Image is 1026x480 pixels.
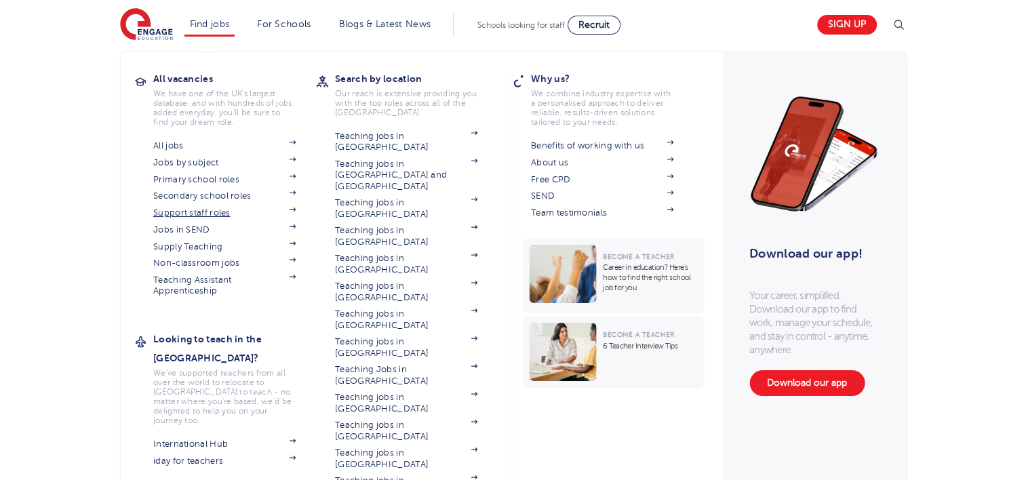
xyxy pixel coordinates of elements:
a: Jobs by subject [153,157,296,168]
h3: Search by location [335,69,498,88]
a: Why us?We combine industry expertise with a personalised approach to deliver reliable, results-dr... [531,69,694,127]
a: Teaching jobs in [GEOGRAPHIC_DATA] [335,308,477,331]
img: Engage Education [120,8,173,42]
a: Become a TeacherCareer in education? Here’s how to find the right school job for you [522,238,707,313]
a: Teaching jobs in [GEOGRAPHIC_DATA] [335,392,477,414]
a: iday for teachers [153,456,296,466]
a: Sign up [817,15,877,35]
h3: Why us? [531,69,694,88]
a: Secondary school roles [153,191,296,201]
a: Blogs & Latest News [339,19,431,29]
a: Search by locationOur reach is extensive providing you with the top roles across all of the [GEOG... [335,69,498,117]
a: Free CPD [531,174,673,185]
span: Recruit [578,20,610,30]
a: Team testimonials [531,207,673,218]
a: Become a Teacher6 Teacher Interview Tips [522,316,707,388]
a: Benefits of working with us [531,140,673,151]
a: Teaching Assistant Apprenticeship [153,275,296,297]
a: Teaching jobs in [GEOGRAPHIC_DATA] [335,197,477,220]
p: Career in education? Here’s how to find the right school job for you [603,262,697,293]
a: Teaching jobs in [GEOGRAPHIC_DATA] [335,131,477,153]
a: Recruit [568,16,620,35]
a: Teaching jobs in [GEOGRAPHIC_DATA] [335,253,477,275]
a: Download our app [749,370,865,396]
a: Jobs in SEND [153,224,296,235]
a: Support staff roles [153,207,296,218]
a: Teaching jobs in [GEOGRAPHIC_DATA] [335,447,477,470]
a: Primary school roles [153,174,296,185]
a: All jobs [153,140,296,151]
p: Our reach is extensive providing you with the top roles across all of the [GEOGRAPHIC_DATA] [335,89,477,117]
a: Supply Teaching [153,241,296,252]
a: International Hub [153,439,296,449]
h3: Looking to teach in the [GEOGRAPHIC_DATA]? [153,329,316,367]
a: For Schools [257,19,311,29]
p: 6 Teacher Interview Tips [603,341,697,351]
a: SEND [531,191,673,201]
a: Teaching jobs in [GEOGRAPHIC_DATA] and [GEOGRAPHIC_DATA] [335,159,477,192]
span: Schools looking for staff [477,20,565,30]
p: Your career, simplified. Download our app to find work, manage your schedule, and stay in control... [749,289,878,357]
a: Non-classroom jobs [153,258,296,268]
p: We have one of the UK's largest database. and with hundreds of jobs added everyday. you'll be sur... [153,89,296,127]
a: Teaching jobs in [GEOGRAPHIC_DATA] [335,225,477,247]
a: Teaching jobs in [GEOGRAPHIC_DATA] [335,420,477,442]
span: Become a Teacher [603,331,674,338]
h3: Download our app! [749,239,872,268]
a: Teaching jobs in [GEOGRAPHIC_DATA] [335,281,477,303]
a: Teaching Jobs in [GEOGRAPHIC_DATA] [335,364,477,386]
p: We've supported teachers from all over the world to relocate to [GEOGRAPHIC_DATA] to teach - no m... [153,368,296,425]
a: About us [531,157,673,168]
span: Become a Teacher [603,253,674,260]
p: We combine industry expertise with a personalised approach to deliver reliable, results-driven so... [531,89,673,127]
a: Teaching jobs in [GEOGRAPHIC_DATA] [335,336,477,359]
a: Looking to teach in the [GEOGRAPHIC_DATA]?We've supported teachers from all over the world to rel... [153,329,316,425]
h3: All vacancies [153,69,316,88]
a: Find jobs [190,19,230,29]
a: All vacanciesWe have one of the UK's largest database. and with hundreds of jobs added everyday. ... [153,69,316,127]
